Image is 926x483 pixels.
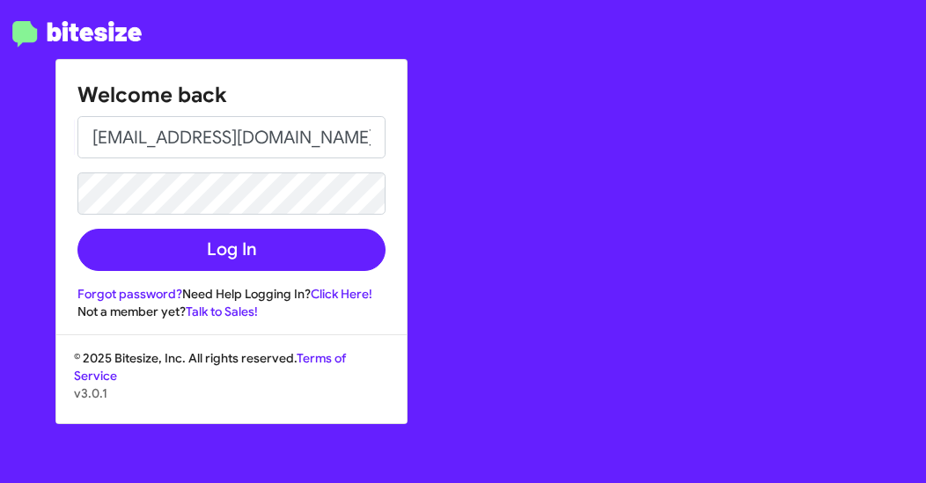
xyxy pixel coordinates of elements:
input: Email address [77,116,386,158]
div: Need Help Logging In? [77,285,386,303]
p: v3.0.1 [74,384,389,402]
div: Not a member yet? [77,303,386,320]
div: © 2025 Bitesize, Inc. All rights reserved. [56,349,407,423]
h1: Welcome back [77,81,386,109]
button: Log In [77,229,386,271]
a: Talk to Sales! [186,304,258,319]
a: Forgot password? [77,286,182,302]
a: Click Here! [311,286,372,302]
